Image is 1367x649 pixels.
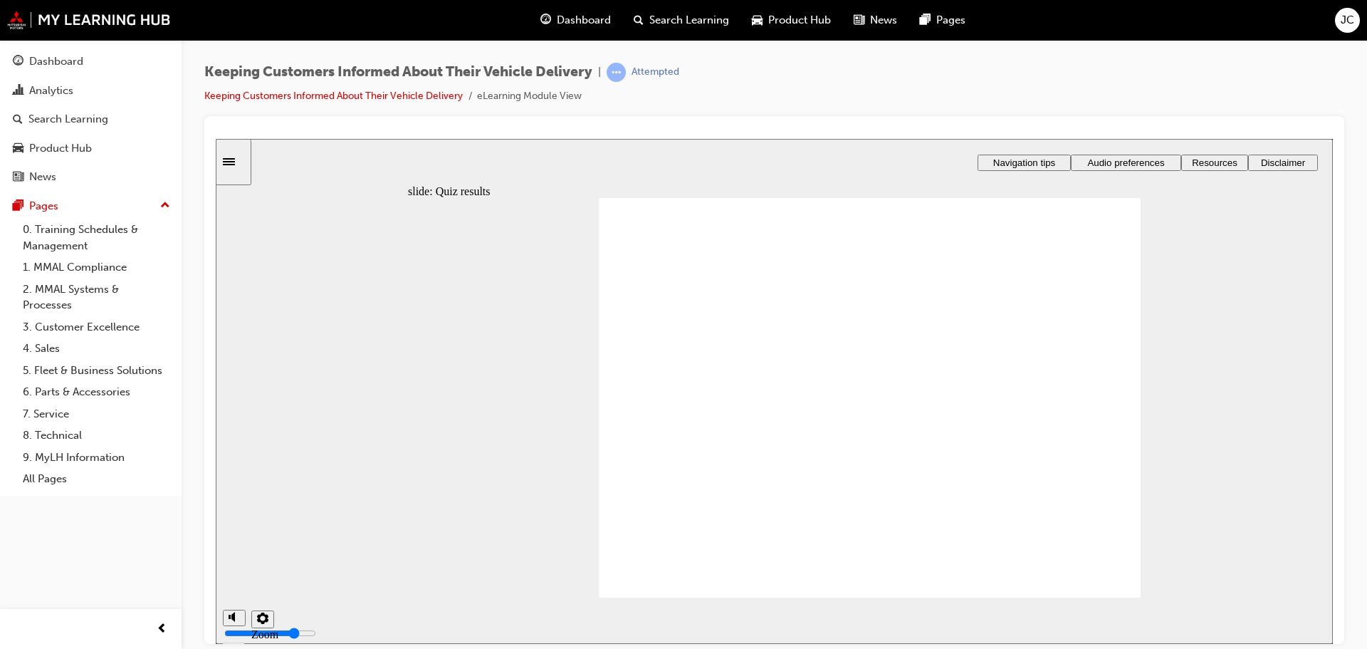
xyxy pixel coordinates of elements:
a: Keeping Customers Informed About Their Vehicle Delivery [204,90,463,102]
button: Disclaimer [1032,16,1102,32]
div: misc controls [7,459,57,505]
span: Product Hub [768,12,831,28]
span: pages-icon [13,200,23,213]
a: 6. Parts & Accessories [17,381,176,403]
span: learningRecordVerb_ATTEMPT-icon [607,63,626,82]
div: Pages [29,198,58,214]
span: News [870,12,897,28]
button: Pages [6,193,176,219]
span: pages-icon [920,11,931,29]
span: Audio preferences [871,19,948,29]
button: JC [1335,8,1360,33]
a: 8. Technical [17,425,176,447]
input: volume [9,489,100,500]
span: Search Learning [649,12,729,28]
a: Dashboard [6,48,176,75]
a: 5. Fleet & Business Solutions [17,360,176,382]
label: Zoom to fit [36,489,63,527]
img: mmal [7,11,171,29]
span: search-icon [634,11,644,29]
span: | [598,64,601,81]
span: Resources [976,19,1022,29]
div: Search Learning [28,111,108,128]
button: volume [7,471,30,487]
a: guage-iconDashboard [529,6,622,35]
span: up-icon [160,197,170,215]
a: 7. Service [17,403,176,425]
a: News [6,164,176,190]
button: DashboardAnalyticsSearch LearningProduct HubNews [6,46,176,193]
span: chart-icon [13,85,23,98]
a: search-iconSearch Learning [622,6,740,35]
a: 3. Customer Excellence [17,316,176,338]
li: eLearning Module View [477,88,582,105]
span: car-icon [752,11,763,29]
button: Navigation tips [762,16,855,32]
span: Pages [936,12,965,28]
a: pages-iconPages [908,6,977,35]
span: news-icon [854,11,864,29]
div: Analytics [29,83,73,99]
div: Product Hub [29,140,92,157]
a: Product Hub [6,135,176,162]
a: Search Learning [6,106,176,133]
a: Analytics [6,78,176,104]
a: 4. Sales [17,338,176,360]
span: prev-icon [157,621,167,638]
div: News [29,169,56,185]
a: 1. MMAL Compliance [17,256,176,279]
a: 2. MMAL Systems & Processes [17,279,176,316]
span: Keeping Customers Informed About Their Vehicle Delivery [204,64,592,81]
span: search-icon [13,113,23,126]
a: 9. MyLH Information [17,447,176,469]
span: Navigation tips [777,19,839,29]
a: news-iconNews [842,6,908,35]
div: Attempted [632,66,679,79]
span: guage-icon [13,56,23,68]
span: news-icon [13,171,23,184]
button: settings [36,472,58,489]
span: guage-icon [540,11,551,29]
span: Disclaimer [1045,19,1089,29]
div: Dashboard [29,53,83,70]
button: Audio preferences [855,16,965,32]
span: car-icon [13,142,23,155]
a: car-iconProduct Hub [740,6,842,35]
span: Dashboard [557,12,611,28]
button: Resources [965,16,1032,32]
span: JC [1341,12,1354,28]
a: 0. Training Schedules & Management [17,219,176,256]
a: All Pages [17,468,176,490]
